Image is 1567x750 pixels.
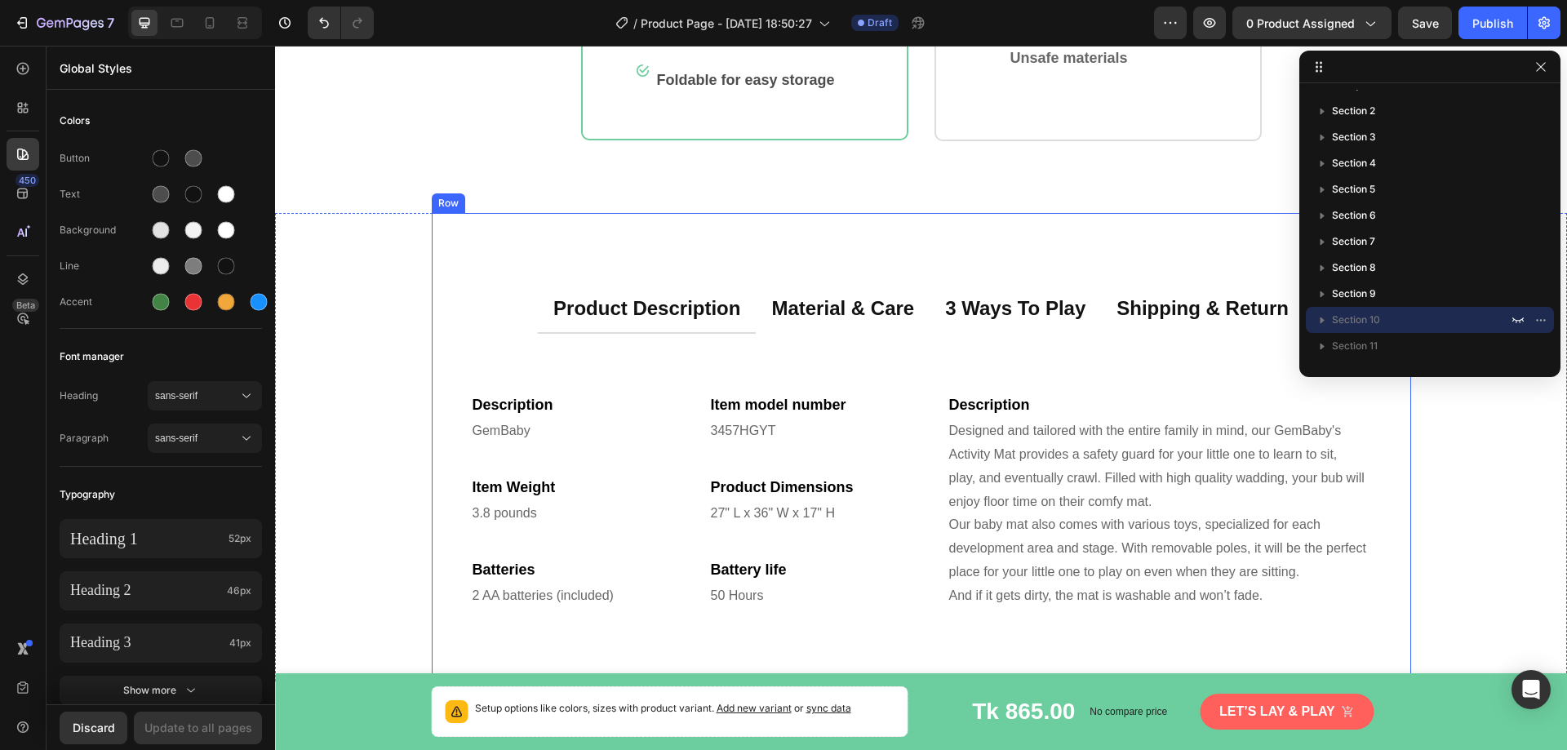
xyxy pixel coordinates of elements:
span: Product Page - [DATE] 18:50:27 [641,15,812,32]
p: Item Weight [198,431,406,453]
span: or [517,656,576,668]
span: Font manager [60,347,124,366]
span: Section 6 [1332,207,1376,224]
p: Batteries [198,513,406,535]
button: Discard [60,712,127,744]
div: shipping & return [839,246,1016,280]
button: Let’s lay & play [925,648,1099,683]
p: No compare price [815,661,892,671]
div: Let’s lay & play [944,658,1060,673]
span: Typography [60,485,115,504]
p: Description [674,348,1095,371]
div: Background [60,223,148,237]
span: Section 11 [1332,338,1378,354]
span: Heading [60,388,148,403]
p: 3.8 pounds [198,456,406,480]
div: 450 [16,174,39,187]
button: Show more [60,676,262,705]
div: Accent [60,295,148,309]
button: Save [1398,7,1452,39]
div: Button [60,151,148,166]
span: Section 9 [1332,286,1376,302]
img: Alt Image [362,19,374,31]
span: 0 product assigned [1246,15,1355,32]
p: Product Dimensions [436,431,645,453]
div: material & care [494,246,641,280]
div: Publish [1472,15,1513,32]
span: Section 10 [1332,312,1380,328]
span: / [633,15,637,32]
span: Colors [60,111,90,131]
span: 41px [229,636,251,650]
div: Undo/Redo [308,7,374,39]
p: Heading 3 [70,633,223,652]
button: Update to all pages [134,712,262,744]
div: Row [160,150,187,165]
div: 3 ways to play [668,246,813,280]
p: Foldable for easy storage [382,24,560,46]
div: Line [60,259,148,273]
button: 0 product assigned [1232,7,1392,39]
div: product description [276,246,468,280]
div: Show more [123,682,199,699]
span: Save [1412,16,1439,30]
span: sync data [531,656,576,668]
p: Battery life [436,513,645,535]
p: Description [198,348,406,371]
p: 27" L x 36" W x 17" H [436,456,645,480]
p: Global Styles [60,60,262,77]
p: GemBaby [198,374,406,397]
p: Designed and tailored with the entire family in mind, our GemBaby's Activity Mat provides a safet... [674,374,1095,561]
div: Text [60,187,148,202]
p: Heading 2 [70,581,220,600]
div: Open Intercom Messenger [1512,670,1551,709]
span: Paragraph [60,431,148,446]
span: Add new variant [442,656,517,668]
p: Item model number [436,348,645,371]
span: Section 5 [1332,181,1375,197]
p: 50 Hours [436,539,645,562]
p: Heading 1 [70,528,222,549]
p: 7 [107,13,114,33]
span: Section 7 [1332,233,1375,250]
span: 52px [229,531,251,546]
button: sans-serif [148,424,262,453]
span: 46px [227,584,251,598]
div: Update to all pages [144,719,252,736]
div: Tk 865.00 [695,647,801,685]
span: sans-serif [155,388,238,403]
span: Section 8 [1332,260,1376,276]
p: 2 AA batteries (included) [198,539,406,562]
p: Unsafe materials [735,2,853,24]
div: Beta [12,299,39,312]
div: Discard [73,719,115,736]
span: Section 2 [1332,103,1375,119]
span: Draft [868,16,892,30]
span: Section 3 [1332,129,1376,145]
span: sans-serif [155,431,238,446]
span: Section 4 [1332,155,1376,171]
button: 7 [7,7,122,39]
p: 3457HGYT [436,374,645,397]
iframe: Design area [275,46,1567,750]
button: sans-serif [148,381,262,411]
button: Publish [1458,7,1527,39]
